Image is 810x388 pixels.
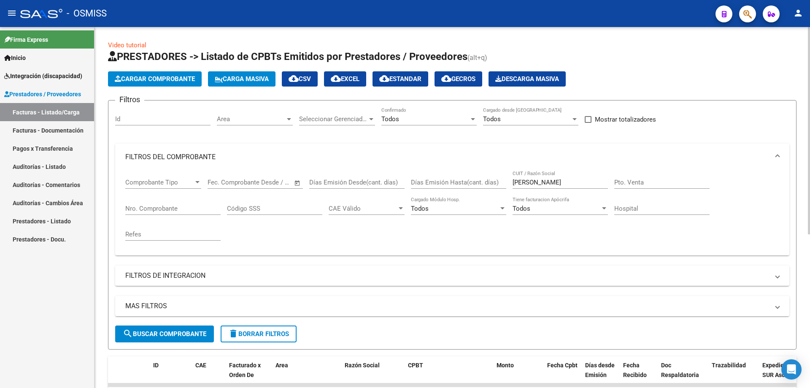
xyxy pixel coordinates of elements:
[331,75,359,83] span: EXCEL
[489,71,566,87] app-download-masive: Descarga masiva de comprobantes (adjuntos)
[7,8,17,18] mat-icon: menu
[108,41,146,49] a: Video tutorial
[123,330,206,338] span: Buscar Comprobante
[495,75,559,83] span: Descarga Masiva
[67,4,107,23] span: - OSMISS
[195,362,206,369] span: CAE
[249,179,290,186] input: Fecha fin
[483,115,501,123] span: Todos
[513,205,530,212] span: Todos
[289,75,311,83] span: CSV
[115,296,789,316] mat-expansion-panel-header: MAS FILTROS
[623,362,647,378] span: Fecha Recibido
[125,271,769,280] mat-panel-title: FILTROS DE INTEGRACION
[115,171,789,255] div: FILTROS DEL COMPROBANTE
[381,115,399,123] span: Todos
[228,330,289,338] span: Borrar Filtros
[762,362,800,378] span: Expediente SUR Asociado
[282,71,318,87] button: CSV
[125,179,194,186] span: Comprobante Tipo
[115,266,789,286] mat-expansion-panel-header: FILTROS DE INTEGRACION
[228,328,238,339] mat-icon: delete
[123,328,133,339] mat-icon: search
[441,73,451,84] mat-icon: cloud_download
[467,54,487,62] span: (alt+q)
[299,115,367,123] span: Seleccionar Gerenciador
[125,152,769,162] mat-panel-title: FILTROS DEL COMPROBANTE
[4,53,26,62] span: Inicio
[221,326,297,342] button: Borrar Filtros
[153,362,159,369] span: ID
[793,8,803,18] mat-icon: person
[497,362,514,369] span: Monto
[712,362,746,369] span: Trazabilidad
[229,362,261,378] span: Facturado x Orden De
[115,144,789,171] mat-expansion-panel-header: FILTROS DEL COMPROBANTE
[379,73,389,84] mat-icon: cloud_download
[373,71,428,87] button: Estandar
[108,71,202,87] button: Cargar Comprobante
[547,362,578,369] span: Fecha Cpbt
[4,35,48,44] span: Firma Express
[661,362,699,378] span: Doc Respaldatoria
[293,178,302,188] button: Open calendar
[125,301,769,311] mat-panel-title: MAS FILTROS
[208,71,275,87] button: Carga Masiva
[115,326,214,342] button: Buscar Comprobante
[4,71,82,81] span: Integración (discapacidad)
[345,362,380,369] span: Razón Social
[208,179,242,186] input: Fecha inicio
[585,362,615,378] span: Días desde Emisión
[411,205,429,212] span: Todos
[275,362,288,369] span: Area
[441,75,475,83] span: Gecros
[435,71,482,87] button: Gecros
[215,75,269,83] span: Carga Masiva
[329,205,397,212] span: CAE Válido
[289,73,299,84] mat-icon: cloud_download
[781,359,802,380] div: Open Intercom Messenger
[408,362,423,369] span: CPBT
[489,71,566,87] button: Descarga Masiva
[324,71,366,87] button: EXCEL
[115,94,144,106] h3: Filtros
[108,51,467,62] span: PRESTADORES -> Listado de CPBTs Emitidos por Prestadores / Proveedores
[331,73,341,84] mat-icon: cloud_download
[4,90,81,99] span: Prestadores / Proveedores
[217,115,285,123] span: Area
[379,75,421,83] span: Estandar
[595,114,656,125] span: Mostrar totalizadores
[115,75,195,83] span: Cargar Comprobante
